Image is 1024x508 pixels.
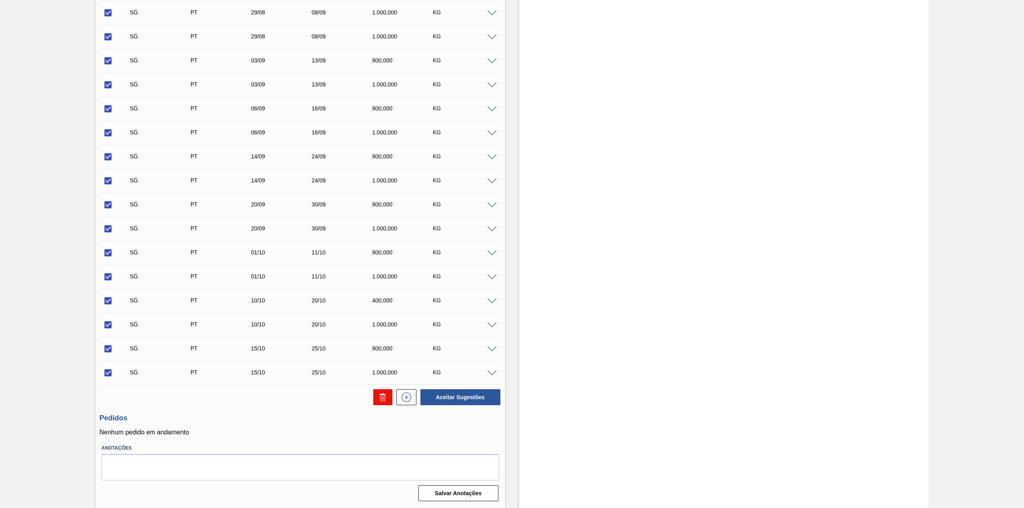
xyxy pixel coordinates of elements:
div: Aceitar Sugestões [416,388,501,406]
div: Sugestão Criada [128,33,197,40]
div: KG [431,249,500,256]
div: Pedido de Transferência [188,33,258,40]
div: KG [431,369,500,376]
div: Sugestão Criada [128,81,197,88]
div: 29/08/2025 [249,9,318,16]
div: 01/10/2025 [249,249,318,256]
div: 29/08/2025 [249,33,318,40]
div: 11/10/2025 [310,249,379,256]
div: 1.000,000 [370,321,439,328]
div: 20/09/2025 [249,201,318,208]
div: Excluir Sugestões [369,389,392,405]
div: 03/09/2025 [249,81,318,88]
div: Sugestão Criada [128,57,197,64]
div: KG [431,297,500,304]
div: 30/09/2025 [310,225,379,232]
button: Salvar Anotações [418,485,498,501]
div: Sugestão Criada [128,297,197,304]
div: Sugestão Criada [128,321,197,328]
div: 800,000 [370,201,439,208]
div: 06/09/2025 [249,105,318,112]
div: 25/10/2025 [310,369,379,376]
div: KG [431,105,500,112]
div: 10/10/2025 [249,297,318,304]
div: 800,000 [370,345,439,352]
div: Pedido de Transferência [188,105,258,112]
div: 30/09/2025 [310,201,379,208]
div: 20/10/2025 [310,321,379,328]
div: 08/09/2025 [310,33,379,40]
div: 06/09/2025 [249,129,318,136]
div: 1.000,000 [370,9,439,16]
div: 1.000,000 [370,33,439,40]
div: 1.000,000 [370,369,439,376]
div: KG [431,225,500,232]
p: Nenhum pedido em andamento [100,429,501,436]
div: KG [431,177,500,184]
div: 24/09/2025 [310,153,379,160]
div: 08/09/2025 [310,9,379,16]
div: Pedido de Transferência [188,177,258,184]
div: 14/09/2025 [249,177,318,184]
div: 13/09/2025 [310,81,379,88]
div: 25/10/2025 [310,345,379,352]
div: 24/09/2025 [310,177,379,184]
div: KG [431,33,500,40]
div: 20/10/2025 [310,297,379,304]
div: Sugestão Criada [128,177,197,184]
div: Pedido de Transferência [188,201,258,208]
div: Pedido de Transferência [188,57,258,64]
div: 16/09/2025 [310,105,379,112]
div: 16/09/2025 [310,129,379,136]
div: KG [431,81,500,88]
div: 15/10/2025 [249,369,318,376]
div: Sugestão Criada [128,345,197,352]
div: Sugestão Criada [128,153,197,160]
div: 1.000,000 [370,129,439,136]
div: 13/09/2025 [310,57,379,64]
div: Sugestão Criada [128,225,197,232]
div: KG [431,57,500,64]
h3: Pedidos [100,414,501,422]
div: Sugestão Criada [128,105,197,112]
div: Pedido de Transferência [188,321,258,328]
div: KG [431,345,500,352]
label: Anotações [102,442,499,454]
div: Pedido de Transferência [188,369,258,376]
div: 01/10/2025 [249,273,318,280]
div: 11/10/2025 [310,273,379,280]
div: KG [431,9,500,16]
div: Sugestão Criada [128,9,197,16]
div: 800,000 [370,153,439,160]
div: 1.000,000 [370,273,439,280]
div: Pedido de Transferência [188,273,258,280]
div: Nova sugestão [392,389,416,405]
div: KG [431,129,500,136]
div: 400,000 [370,297,439,304]
div: Sugestão Criada [128,201,197,208]
div: 03/09/2025 [249,57,318,64]
div: KG [431,321,500,328]
div: Pedido de Transferência [188,345,258,352]
div: Pedido de Transferência [188,297,258,304]
div: 1.000,000 [370,81,439,88]
div: 20/09/2025 [249,225,318,232]
div: Pedido de Transferência [188,225,258,232]
button: Aceitar Sugestões [420,389,500,405]
div: Pedido de Transferência [188,153,258,160]
div: KG [431,201,500,208]
div: Sugestão Criada [128,129,197,136]
div: 800,000 [370,57,439,64]
div: Pedido de Transferência [188,9,258,16]
div: 15/10/2025 [249,345,318,352]
div: Pedido de Transferência [188,81,258,88]
div: Sugestão Criada [128,273,197,280]
div: 10/10/2025 [249,321,318,328]
div: 14/09/2025 [249,153,318,160]
div: Sugestão Criada [128,369,197,376]
div: Pedido de Transferência [188,249,258,256]
div: 800,000 [370,249,439,256]
div: KG [431,153,500,160]
div: Pedido de Transferência [188,129,258,136]
div: 1.000,000 [370,225,439,232]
